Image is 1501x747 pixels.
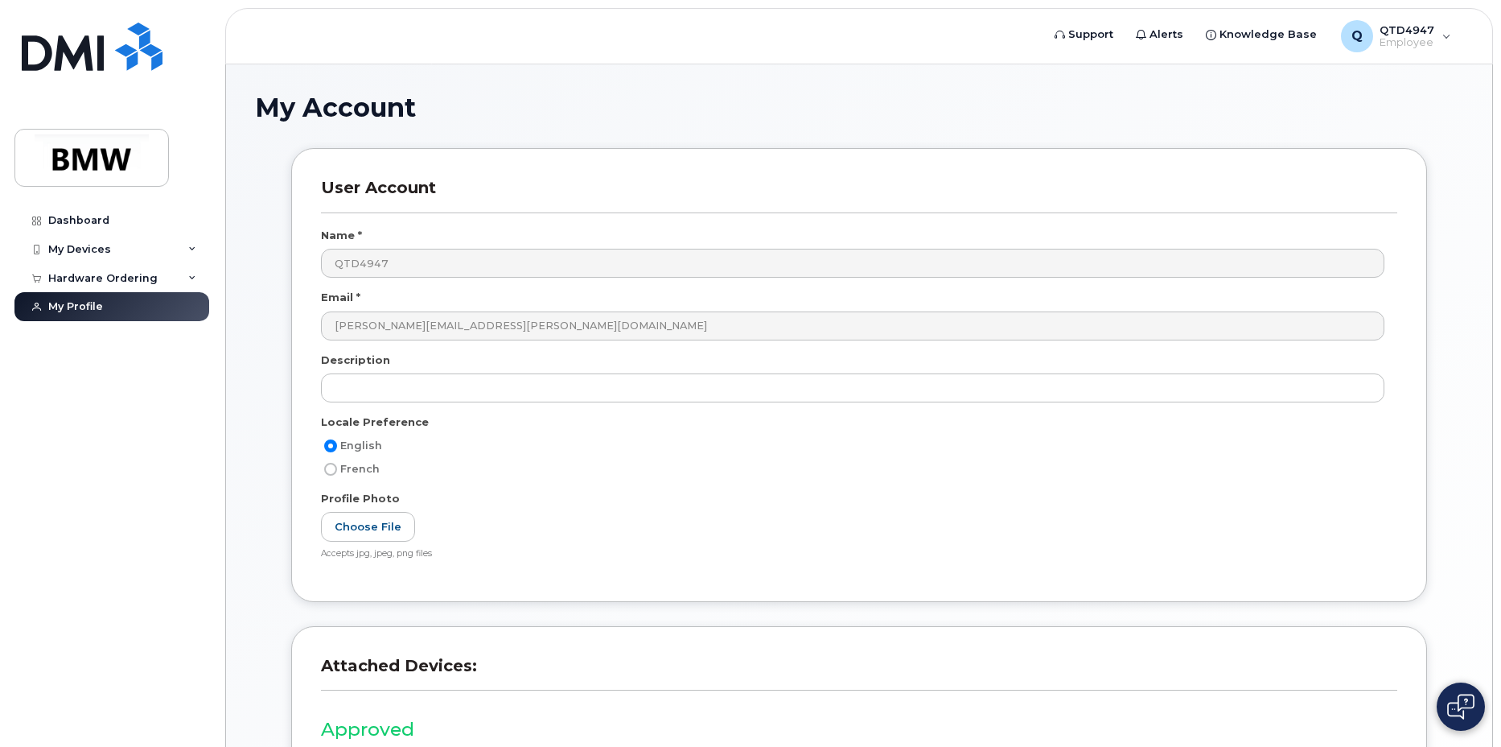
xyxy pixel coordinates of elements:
[321,548,1384,560] div: Accepts jpg, jpeg, png files
[321,178,1397,213] h3: User Account
[321,290,360,305] label: Email *
[321,491,400,506] label: Profile Photo
[321,353,390,368] label: Description
[255,93,1463,122] h1: My Account
[340,440,382,452] span: English
[1447,694,1474,720] img: Open chat
[321,656,1397,691] h3: Attached Devices:
[324,463,337,476] input: French
[321,415,429,430] label: Locale Preference
[321,512,415,542] label: Choose File
[321,228,362,243] label: Name *
[340,463,380,475] span: French
[321,720,1397,740] h3: Approved
[324,440,337,452] input: English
